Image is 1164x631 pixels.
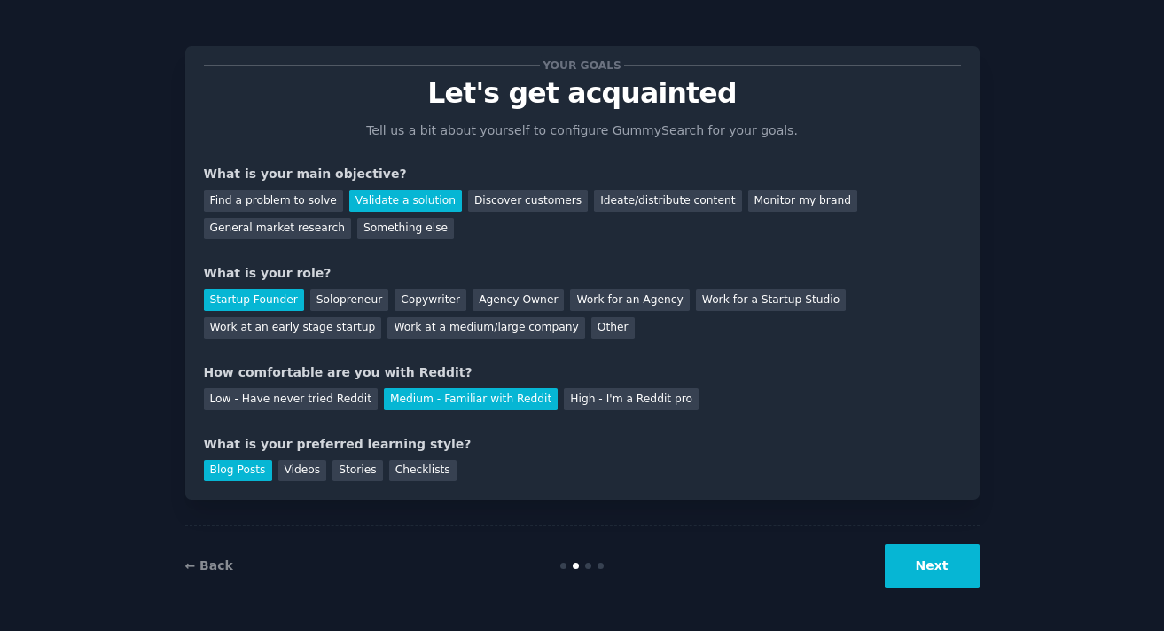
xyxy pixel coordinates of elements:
[591,317,635,339] div: Other
[185,558,233,573] a: ← Back
[395,289,466,311] div: Copywriter
[278,460,327,482] div: Videos
[384,388,558,410] div: Medium - Familiar with Reddit
[387,317,584,339] div: Work at a medium/large company
[204,165,961,183] div: What is your main objective?
[332,460,382,482] div: Stories
[748,190,857,212] div: Monitor my brand
[473,289,564,311] div: Agency Owner
[204,435,961,454] div: What is your preferred learning style?
[204,460,272,482] div: Blog Posts
[204,218,352,240] div: General market research
[204,78,961,109] p: Let's get acquainted
[204,388,378,410] div: Low - Have never tried Reddit
[885,544,980,588] button: Next
[570,289,689,311] div: Work for an Agency
[204,317,382,339] div: Work at an early stage startup
[594,190,741,212] div: Ideate/distribute content
[204,289,304,311] div: Startup Founder
[564,388,699,410] div: High - I'm a Reddit pro
[540,56,625,74] span: Your goals
[389,460,457,482] div: Checklists
[310,289,388,311] div: Solopreneur
[696,289,846,311] div: Work for a Startup Studio
[359,121,806,140] p: Tell us a bit about yourself to configure GummySearch for your goals.
[204,363,961,382] div: How comfortable are you with Reddit?
[468,190,588,212] div: Discover customers
[204,264,961,283] div: What is your role?
[349,190,462,212] div: Validate a solution
[357,218,454,240] div: Something else
[204,190,343,212] div: Find a problem to solve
